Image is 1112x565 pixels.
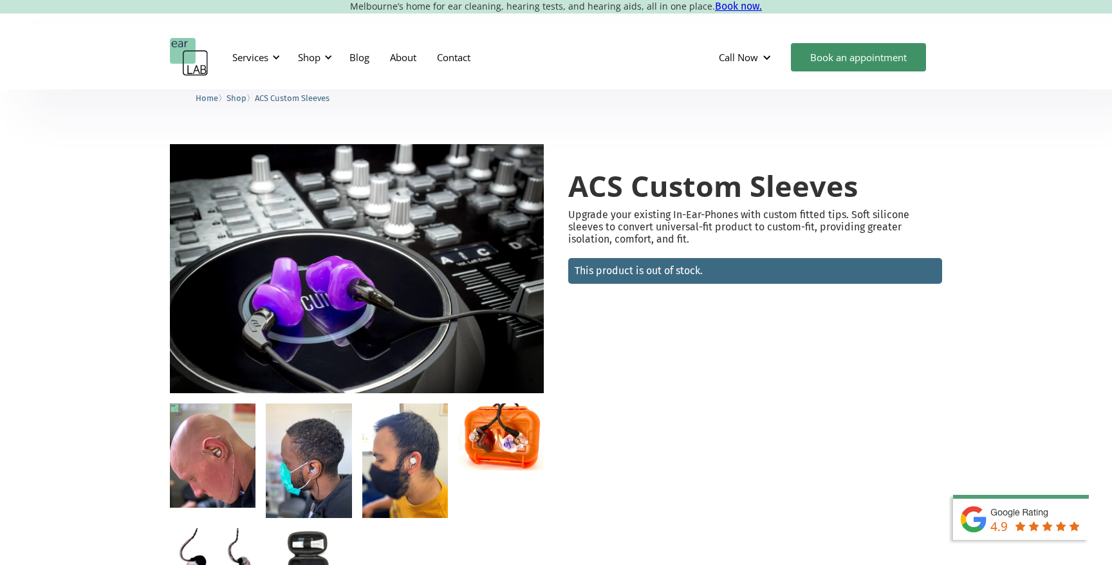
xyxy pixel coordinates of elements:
a: Blog [339,39,380,76]
div: Call Now [709,38,784,77]
a: Book an appointment [791,43,926,71]
div: Services [225,38,284,77]
li: 〉 [196,91,227,105]
p: Upgrade your existing In-Ear-Phones with custom fitted tips. Soft silicone sleeves to convert uni... [568,208,942,246]
span: Home [196,93,218,103]
a: Home [196,91,218,104]
a: open lightbox [362,403,448,518]
a: open lightbox [266,403,351,518]
div: Shop [298,51,320,64]
a: Shop [227,91,246,104]
a: About [380,39,427,76]
div: Call Now [719,51,758,64]
div: Shop [290,38,336,77]
a: Contact [427,39,481,76]
span: Shop [227,93,246,103]
a: home [170,38,208,77]
img: ACS Custom Sleeves [170,144,544,393]
div: This product is out of stock. [575,264,936,277]
li: 〉 [227,91,255,105]
a: ACS Custom Sleeves [255,91,329,104]
h1: ACS Custom Sleeves [568,170,942,202]
a: open lightbox [170,403,255,508]
span: ACS Custom Sleeves [255,93,329,103]
a: open lightbox [458,403,544,470]
div: Services [232,51,268,64]
a: open lightbox [170,144,544,393]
